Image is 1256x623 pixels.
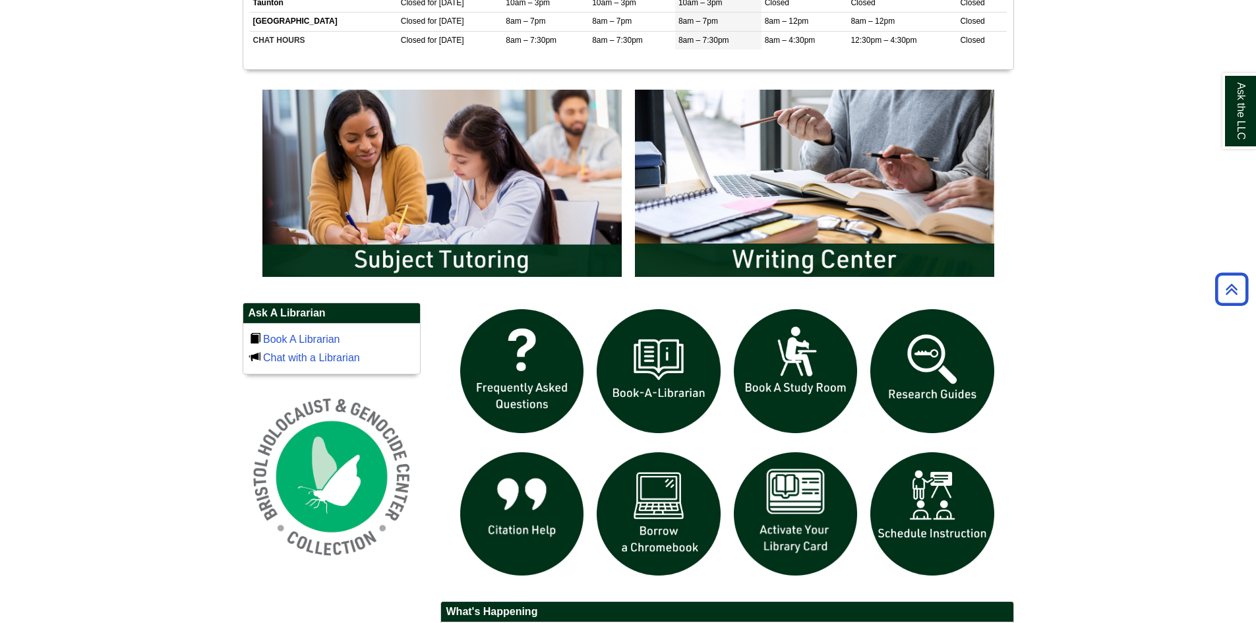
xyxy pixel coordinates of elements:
span: 8am – 7:30pm [506,36,556,45]
span: Closed [960,36,984,45]
img: Writing Center Information [628,83,1001,283]
img: activate Library Card icon links to form to activate student ID into library card [727,446,864,583]
span: 8am – 7:30pm [592,36,643,45]
span: for [DATE] [427,16,464,26]
img: Book a Librarian icon links to book a librarian web page [590,303,727,440]
img: Borrow a chromebook icon links to the borrow a chromebook web page [590,446,727,583]
span: Closed [401,36,425,45]
img: book a study room icon links to book a study room web page [727,303,864,440]
span: 8am – 4:30pm [765,36,816,45]
td: CHAT HOURS [250,31,398,49]
div: slideshow [454,303,1001,588]
span: 8am – 7pm [592,16,632,26]
span: 8am – 7:30pm [678,36,729,45]
span: Closed [960,16,984,26]
span: 12:30pm – 4:30pm [851,36,916,45]
a: Chat with a Librarian [263,352,360,363]
td: [GEOGRAPHIC_DATA] [250,13,398,31]
img: Holocaust and Genocide Collection [243,388,421,566]
img: frequently asked questions [454,303,591,440]
img: Research Guides icon links to research guides web page [864,303,1001,440]
span: 8am – 12pm [851,16,895,26]
h2: Ask A Librarian [243,303,420,324]
span: Closed [401,16,425,26]
div: slideshow [256,83,1001,289]
img: For faculty. Schedule Library Instruction icon links to form. [864,446,1001,583]
a: Back to Top [1211,280,1253,298]
span: 8am – 12pm [765,16,809,26]
img: citation help icon links to citation help guide page [454,446,591,583]
h2: What's Happening [441,602,1013,622]
span: for [DATE] [427,36,464,45]
span: 8am – 7pm [678,16,718,26]
a: Book A Librarian [263,334,340,345]
img: Subject Tutoring Information [256,83,628,283]
span: 8am – 7pm [506,16,545,26]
